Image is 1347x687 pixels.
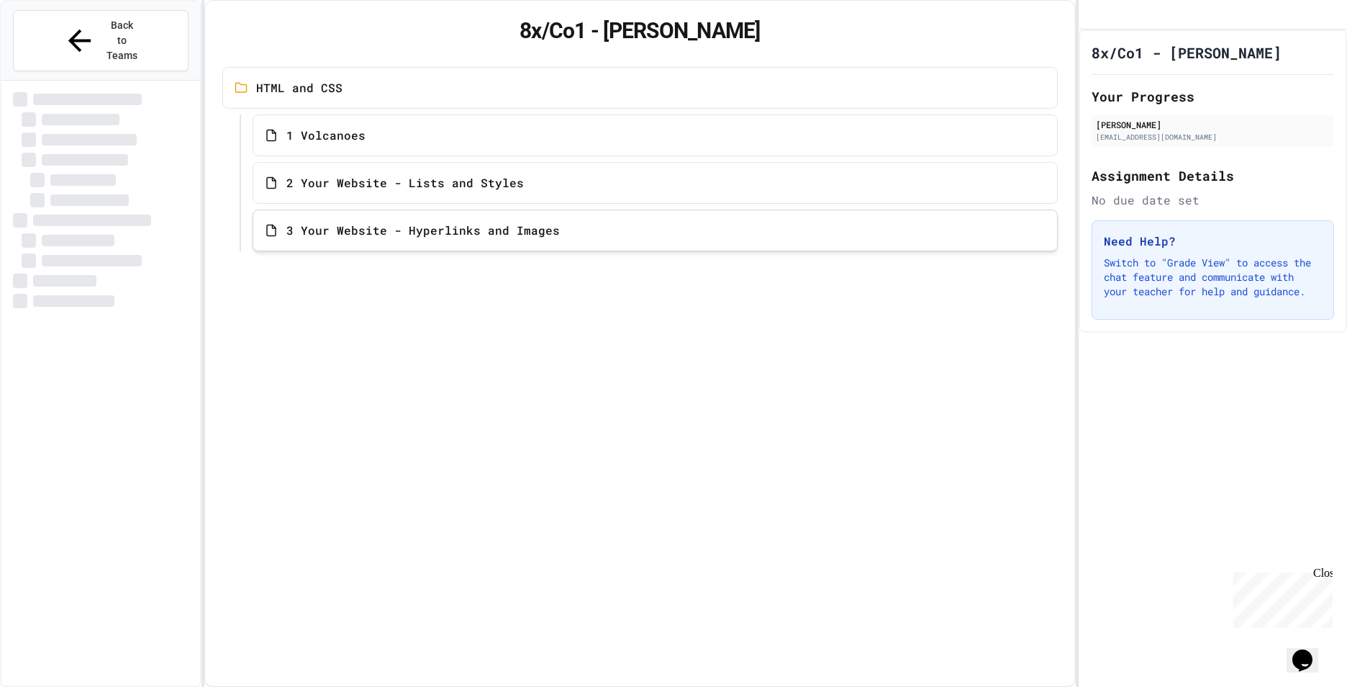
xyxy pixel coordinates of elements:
a: 1 Volcanoes [253,114,1058,156]
span: HTML and CSS [256,79,343,96]
h2: Assignment Details [1092,166,1334,186]
a: 2 Your Website - Lists and Styles [253,162,1058,204]
h3: Need Help? [1104,233,1322,250]
a: 3 Your Website - Hyperlinks and Images [253,210,1058,251]
iframe: chat widget [1228,567,1333,628]
span: 2 Your Website - Lists and Styles [286,174,524,192]
iframe: chat widget [1287,629,1333,673]
div: Chat with us now!Close [6,6,99,91]
h2: Your Progress [1092,86,1334,107]
p: Switch to "Grade View" to access the chat feature and communicate with your teacher for help and ... [1104,256,1322,299]
button: Back to Teams [13,10,189,71]
div: No due date set [1092,192,1334,209]
span: Back to Teams [105,18,139,63]
h1: 8x/Co1 - [PERSON_NAME] [1092,42,1282,63]
h1: 8x/Co1 - [PERSON_NAME] [222,18,1058,44]
div: [EMAIL_ADDRESS][DOMAIN_NAME] [1096,132,1330,143]
div: [PERSON_NAME] [1096,118,1330,131]
span: 1 Volcanoes [286,127,366,144]
span: 3 Your Website - Hyperlinks and Images [286,222,560,239]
